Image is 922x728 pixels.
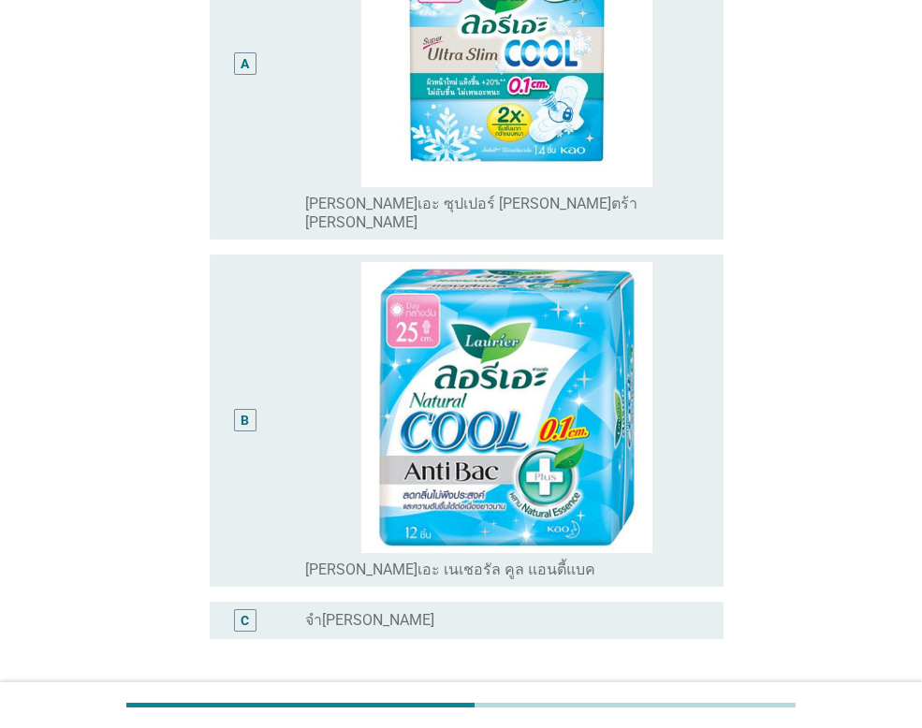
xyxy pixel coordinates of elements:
[305,195,694,232] label: [PERSON_NAME]เอะ ซุปเปอร์ [PERSON_NAME]ตร้า [PERSON_NAME]
[305,262,709,553] img: 434dd270-cc9b-4169-860d-47f80b178d16-Laurier-NaturalAntiBacPlus-Cool-0.1-25cm-12.png
[305,611,434,630] label: จำ[PERSON_NAME]
[241,411,249,430] div: B
[305,561,595,579] label: [PERSON_NAME]เอะ เนเชอรัล คูล แอนตี้แบค
[241,54,249,74] div: A
[241,610,249,630] div: C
